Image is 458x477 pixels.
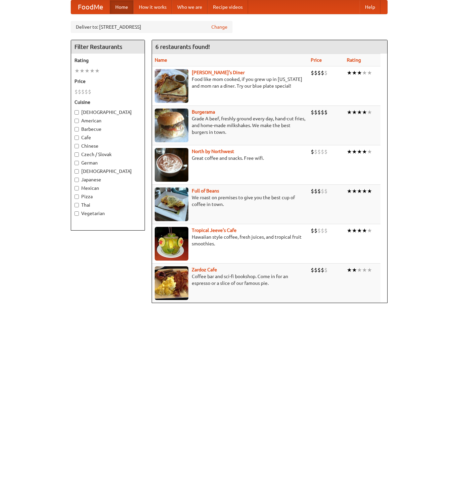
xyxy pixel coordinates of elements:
[311,69,314,77] li: $
[74,57,141,64] h5: Rating
[347,69,352,77] li: ★
[362,227,367,234] li: ★
[74,193,141,200] label: Pizza
[367,109,372,116] li: ★
[211,24,227,30] a: Change
[367,227,372,234] li: ★
[192,149,234,154] a: North by Northwest
[324,187,328,195] li: $
[314,148,317,155] li: $
[352,148,357,155] li: ★
[192,188,219,193] a: Full of Beans
[74,211,79,216] input: Vegetarian
[155,227,188,261] img: jeeves.jpg
[311,148,314,155] li: $
[90,67,95,74] li: ★
[347,266,352,274] li: ★
[71,21,233,33] div: Deliver to: [STREET_ADDRESS]
[367,69,372,77] li: ★
[317,266,321,274] li: $
[324,266,328,274] li: $
[74,119,79,123] input: American
[324,69,328,77] li: $
[88,88,91,95] li: $
[352,266,357,274] li: ★
[357,187,362,195] li: ★
[74,203,79,207] input: Thai
[74,78,141,85] h5: Price
[74,67,80,74] li: ★
[74,178,79,182] input: Japanese
[311,109,314,116] li: $
[208,0,248,14] a: Recipe videos
[347,57,361,63] a: Rating
[74,202,141,208] label: Thai
[133,0,172,14] a: How it works
[357,227,362,234] li: ★
[192,228,237,233] a: Tropical Jeeve's Cafe
[311,227,314,234] li: $
[74,88,78,95] li: $
[192,267,217,272] a: Zardoz Cafe
[71,40,145,54] h4: Filter Restaurants
[85,88,88,95] li: $
[192,70,245,75] a: [PERSON_NAME]'s Diner
[74,185,141,191] label: Mexican
[155,148,188,182] img: north.jpg
[314,227,317,234] li: $
[155,57,167,63] a: Name
[80,67,85,74] li: ★
[367,266,372,274] li: ★
[85,67,90,74] li: ★
[347,187,352,195] li: ★
[155,69,188,103] img: sallys.jpg
[352,69,357,77] li: ★
[352,187,357,195] li: ★
[357,69,362,77] li: ★
[155,109,188,142] img: burgerama.jpg
[321,109,324,116] li: $
[81,88,85,95] li: $
[74,168,141,175] label: [DEMOGRAPHIC_DATA]
[155,194,305,208] p: We roast on premises to give you the best cup of coffee in town.
[314,266,317,274] li: $
[155,266,188,300] img: zardoz.jpg
[74,169,79,174] input: [DEMOGRAPHIC_DATA]
[362,187,367,195] li: ★
[324,148,328,155] li: $
[317,227,321,234] li: $
[347,148,352,155] li: ★
[362,109,367,116] li: ★
[321,187,324,195] li: $
[357,109,362,116] li: ★
[74,117,141,124] label: American
[74,109,141,116] label: [DEMOGRAPHIC_DATA]
[155,234,305,247] p: Hawaiian style coffee, fresh juices, and tropical fruit smoothies.
[367,187,372,195] li: ★
[155,187,188,221] img: beans.jpg
[74,127,79,131] input: Barbecue
[347,109,352,116] li: ★
[324,109,328,116] li: $
[155,273,305,287] p: Coffee bar and sci-fi bookshop. Come in for an espresso or a slice of our famous pie.
[314,69,317,77] li: $
[155,155,305,161] p: Great coffee and snacks. Free wifi.
[155,115,305,136] p: Grade A beef, freshly ground every day, hand-cut fries, and home-made milkshakes. We make the bes...
[74,143,141,149] label: Chinese
[172,0,208,14] a: Who we are
[321,227,324,234] li: $
[314,109,317,116] li: $
[74,195,79,199] input: Pizza
[352,109,357,116] li: ★
[74,136,79,140] input: Cafe
[74,99,141,106] h5: Cuisine
[317,69,321,77] li: $
[317,109,321,116] li: $
[74,186,79,190] input: Mexican
[74,159,141,166] label: German
[317,187,321,195] li: $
